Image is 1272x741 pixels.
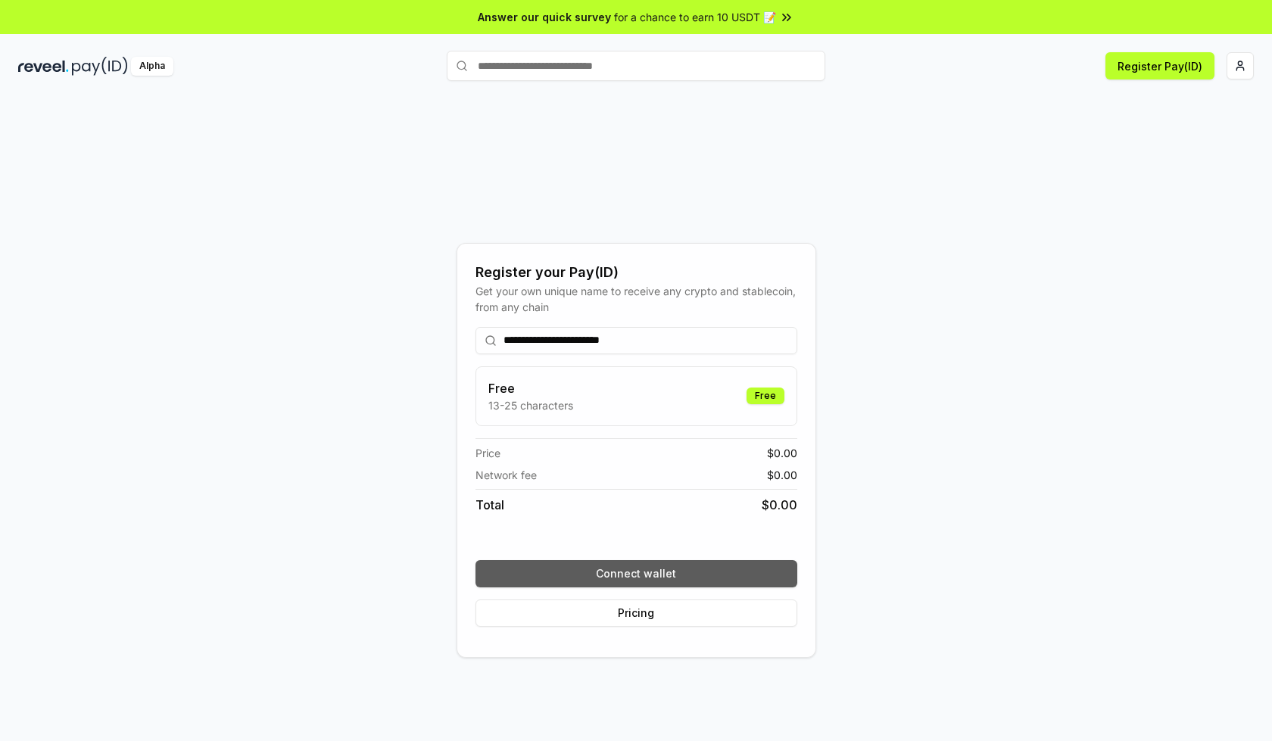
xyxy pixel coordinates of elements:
div: Register your Pay(ID) [475,262,797,283]
h3: Free [488,379,573,397]
span: for a chance to earn 10 USDT 📝 [614,9,776,25]
span: $ 0.00 [767,445,797,461]
span: Answer our quick survey [478,9,611,25]
button: Pricing [475,599,797,627]
button: Connect wallet [475,560,797,587]
img: pay_id [72,57,128,76]
span: Price [475,445,500,461]
span: Network fee [475,467,537,483]
span: $ 0.00 [767,467,797,483]
div: Get your own unique name to receive any crypto and stablecoin, from any chain [475,283,797,315]
button: Register Pay(ID) [1105,52,1214,79]
p: 13-25 characters [488,397,573,413]
div: Free [747,388,784,404]
span: $ 0.00 [762,496,797,514]
img: reveel_dark [18,57,69,76]
span: Total [475,496,504,514]
div: Alpha [131,57,173,76]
